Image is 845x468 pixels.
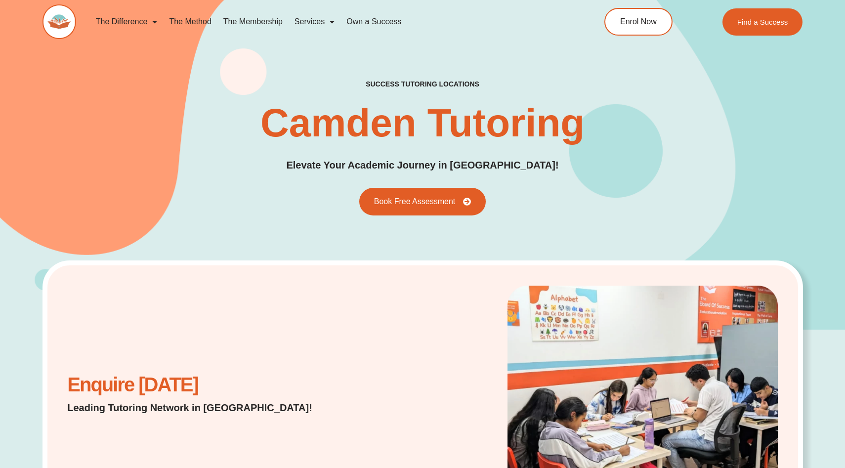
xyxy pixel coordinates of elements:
[67,379,326,391] h2: Enquire [DATE]
[289,10,340,33] a: Services
[604,8,673,36] a: Enrol Now
[340,10,407,33] a: Own a Success
[163,10,217,33] a: The Method
[359,188,486,215] a: Book Free Assessment
[620,18,657,26] span: Enrol Now
[374,198,456,206] span: Book Free Assessment
[260,103,585,143] h1: Camden Tutoring
[722,8,803,36] a: Find a Success
[737,18,788,26] span: Find a Success
[90,10,561,33] nav: Menu
[90,10,164,33] a: The Difference
[67,401,326,415] p: Leading Tutoring Network in [GEOGRAPHIC_DATA]!
[286,158,558,173] p: Elevate Your Academic Journey in [GEOGRAPHIC_DATA]!
[217,10,289,33] a: The Membership
[366,80,479,88] h2: success tutoring locations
